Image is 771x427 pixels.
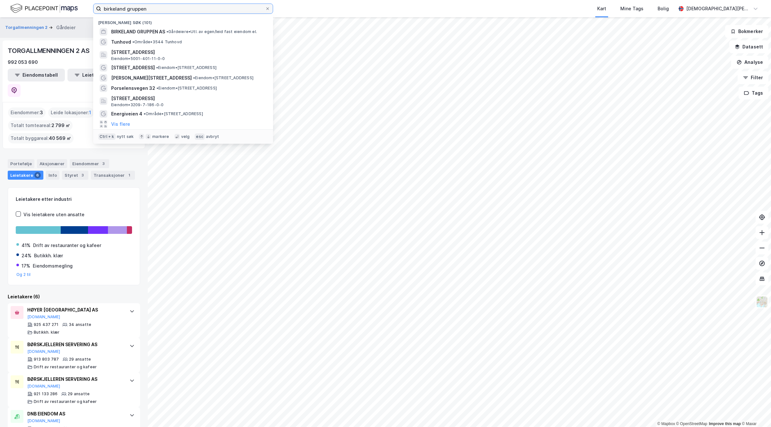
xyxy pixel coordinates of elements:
[111,56,165,61] span: Eiendom • 5001-401-11-0-0
[686,5,750,13] div: [DEMOGRAPHIC_DATA][PERSON_NAME]
[111,110,142,118] span: Energiveien 4
[93,15,273,27] div: [PERSON_NAME] søk (101)
[40,109,43,116] span: 3
[739,396,771,427] iframe: Chat Widget
[156,86,158,90] span: •
[91,171,135,180] div: Transaksjoner
[132,39,182,45] span: Område • 3544 Tunhovd
[69,357,91,362] div: 29 ansatte
[8,133,74,143] div: Totalt byggareal :
[67,69,125,81] button: Leietakertabell
[709,422,741,426] a: Improve this map
[731,56,768,69] button: Analyse
[8,69,65,81] button: Eiendomstabell
[46,171,59,180] div: Info
[48,107,94,118] div: Leide lokasjoner :
[51,122,70,129] span: 2 799 ㎡
[156,86,217,91] span: Eiendom • [STREET_ADDRESS]
[16,195,132,203] div: Leietakere etter industri
[33,242,101,249] div: Drift av restauranter og kafeer
[34,322,58,327] div: 925 437 271
[725,25,768,38] button: Bokmerker
[111,28,165,36] span: BIRKELAND GRUPPEN AS
[8,171,43,180] div: Leietakere
[23,211,84,218] div: Vis leietakere uten ansatte
[68,391,90,397] div: 29 ansatte
[34,330,60,335] div: Butikkh. klær
[5,24,49,31] button: Torgallmenningen 2
[111,38,131,46] span: Tunhovd
[8,58,38,66] div: 992 053 690
[27,418,60,423] button: [DOMAIN_NAME]
[657,422,675,426] a: Mapbox
[10,3,78,14] img: logo.f888ab2527a4732fd821a326f86c7f29.svg
[49,134,71,142] span: 40 569 ㎡
[27,410,123,418] div: DNB EIENDOM AS
[34,357,59,362] div: 913 803 787
[738,71,768,84] button: Filter
[117,134,134,139] div: nytt søk
[206,134,219,139] div: avbryt
[152,134,169,139] div: markere
[111,120,130,128] button: Vis flere
[34,391,58,397] div: 921 133 286
[79,172,86,178] div: 3
[34,399,97,404] div: Drift av restauranter og kafeer
[676,422,707,426] a: OpenStreetMap
[27,375,123,383] div: BØRSKJELLEREN SERVERING AS
[166,29,168,34] span: •
[156,65,158,70] span: •
[193,75,195,80] span: •
[8,159,34,168] div: Portefølje
[27,341,123,348] div: BØRSKJELLEREN SERVERING AS
[166,29,257,34] span: Gårdeiere • Utl. av egen/leid fast eiendom el.
[8,120,73,131] div: Totalt tomteareal :
[126,172,132,178] div: 1
[98,133,116,140] div: Ctrl + k
[27,306,123,314] div: HØYER [GEOGRAPHIC_DATA] AS
[33,262,73,270] div: Eiendomsmegling
[27,314,60,320] button: [DOMAIN_NAME]
[729,40,768,53] button: Datasett
[111,102,164,107] span: Eiendom • 3209-7-186-0-0
[620,5,643,13] div: Mine Tags
[34,364,97,370] div: Drift av restauranter og kafeer
[144,111,146,116] span: •
[27,384,60,389] button: [DOMAIN_NAME]
[739,87,768,99] button: Tags
[27,349,60,354] button: [DOMAIN_NAME]
[658,5,669,13] div: Bolig
[37,159,67,168] div: Aksjonærer
[181,134,190,139] div: velg
[8,293,140,301] div: Leietakere (6)
[193,75,253,81] span: Eiendom • [STREET_ADDRESS]
[111,95,265,102] span: [STREET_ADDRESS]
[156,65,217,70] span: Eiendom • [STREET_ADDRESS]
[22,252,31,260] div: 24%
[111,64,155,72] span: [STREET_ADDRESS]
[101,4,265,13] input: Søk på adresse, matrikkel, gårdeiere, leietakere eller personer
[16,272,31,277] button: Og 2 til
[22,262,30,270] div: 17%
[132,39,134,44] span: •
[69,322,91,327] div: 34 ansatte
[111,74,192,82] span: [PERSON_NAME][STREET_ADDRESS]
[144,111,203,116] span: Område • [STREET_ADDRESS]
[8,107,46,118] div: Eiendommer :
[111,84,155,92] span: Porselensvegen 32
[597,5,606,13] div: Kart
[56,24,75,31] div: Gårdeier
[62,171,88,180] div: Styret
[8,46,91,56] div: TORGALLMENNINGEN 2 AS
[89,109,91,116] span: 1
[756,296,768,308] img: Z
[195,133,205,140] div: esc
[111,48,265,56] span: [STREET_ADDRESS]
[70,159,109,168] div: Eiendommer
[22,242,31,249] div: 41%
[34,252,63,260] div: Butikkh. klær
[100,160,107,167] div: 3
[34,172,41,178] div: 6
